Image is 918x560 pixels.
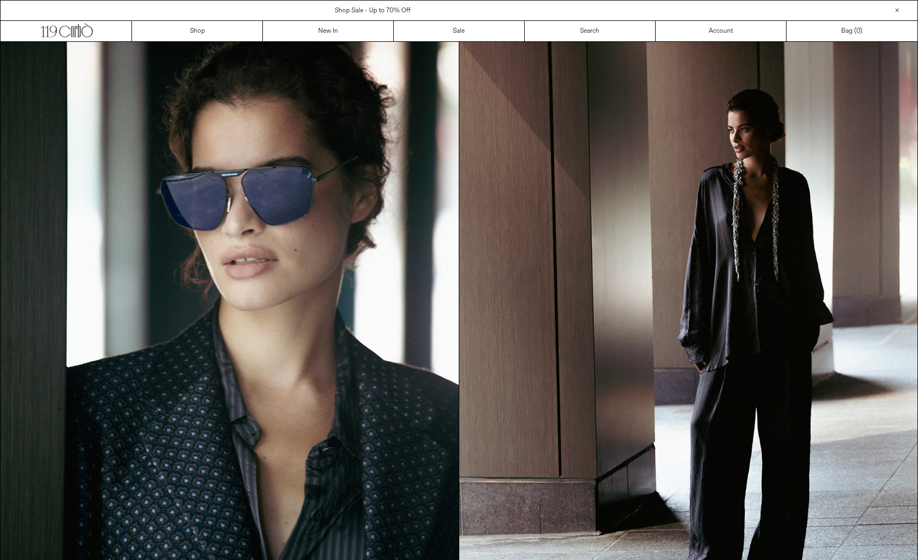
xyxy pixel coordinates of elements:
a: New In [263,21,394,41]
a: Search [525,21,656,41]
a: Shop [132,21,263,41]
span: 0 [856,27,860,35]
a: Bag () [787,21,917,41]
a: Account [656,21,787,41]
span: ) [856,26,862,36]
a: Shop Sale - Up to 70% Off [335,6,410,15]
a: Sale [394,21,525,41]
